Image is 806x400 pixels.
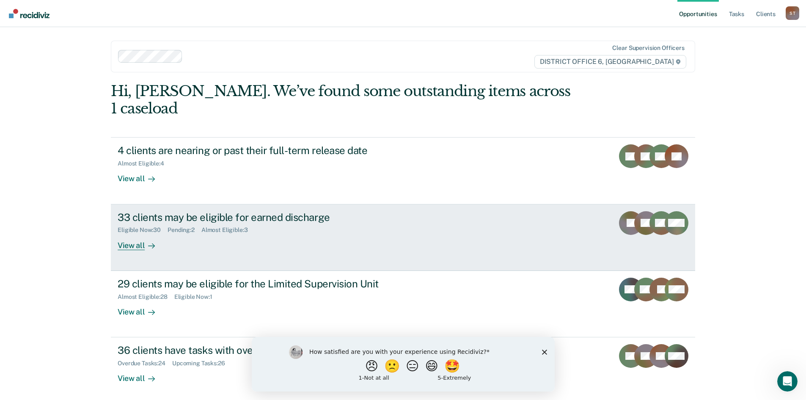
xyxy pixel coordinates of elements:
div: S T [786,6,799,20]
div: Overdue Tasks : 24 [118,360,172,367]
div: Clear supervision officers [612,44,684,52]
div: Eligible Now : 1 [174,293,219,301]
div: Almost Eligible : 4 [118,160,171,167]
a: 33 clients may be eligible for earned dischargeEligible Now:30Pending:2Almost Eligible:3View all [111,204,695,271]
iframe: Survey by Kim from Recidiviz [252,337,555,392]
div: Almost Eligible : 3 [201,226,255,234]
div: 4 clients are nearing or past their full-term release date [118,144,415,157]
div: Upcoming Tasks : 26 [172,360,232,367]
div: View all [118,167,165,184]
div: Hi, [PERSON_NAME]. We’ve found some outstanding items across 1 caseload [111,83,578,117]
span: DISTRICT OFFICE 6, [GEOGRAPHIC_DATA] [534,55,686,69]
img: Recidiviz [9,9,50,18]
div: 33 clients may be eligible for earned discharge [118,211,415,223]
div: View all [118,367,165,383]
a: 4 clients are nearing or past their full-term release dateAlmost Eligible:4View all [111,137,695,204]
a: 29 clients may be eligible for the Limited Supervision UnitAlmost Eligible:28Eligible Now:1View all [111,271,695,337]
div: View all [118,300,165,317]
div: Pending : 2 [168,226,201,234]
div: Almost Eligible : 28 [118,293,174,301]
iframe: Intercom live chat [777,371,798,392]
div: 36 clients have tasks with overdue or upcoming due dates [118,344,415,356]
button: Profile dropdown button [786,6,799,20]
div: 29 clients may be eligible for the Limited Supervision Unit [118,278,415,290]
div: Eligible Now : 30 [118,226,168,234]
div: View all [118,234,165,250]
